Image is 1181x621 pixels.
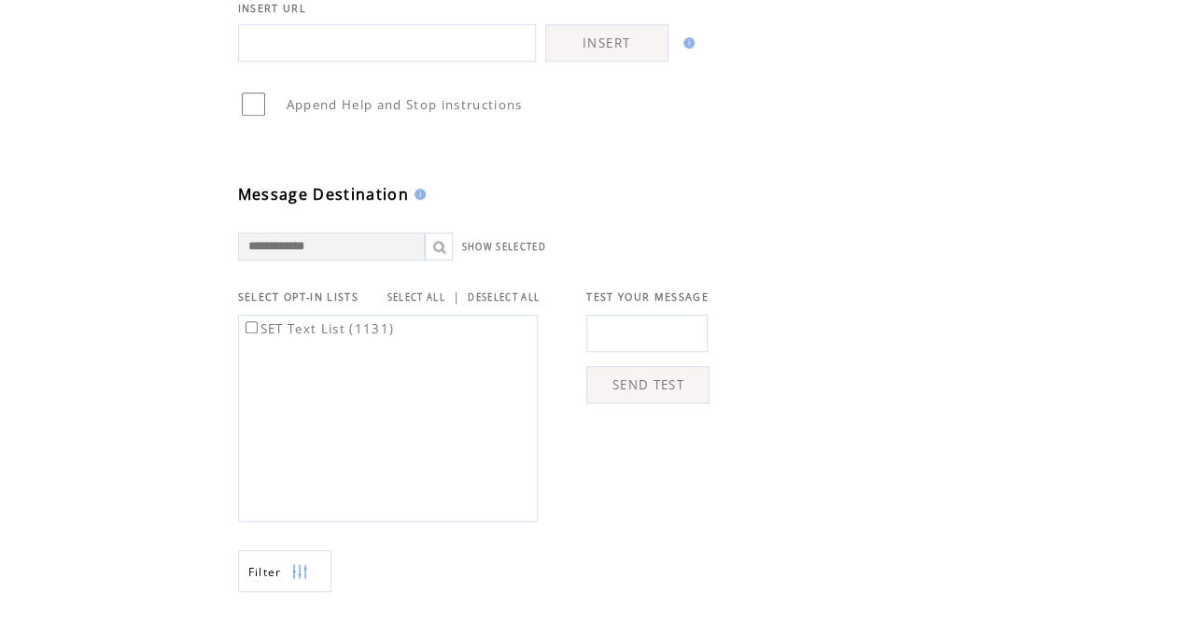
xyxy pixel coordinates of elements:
[248,564,282,580] span: Show filters
[291,551,308,593] img: filters.png
[242,320,395,337] label: SET Text List (1131)
[468,291,540,303] a: DESELECT ALL
[678,37,695,49] img: help.gif
[409,189,426,200] img: help.gif
[586,366,710,403] a: SEND TEST
[462,241,546,253] a: SHOW SELECTED
[586,290,709,303] span: TEST YOUR MESSAGE
[238,550,331,592] a: Filter
[453,289,460,305] span: |
[246,321,258,333] input: SET Text List (1131)
[238,290,359,303] span: SELECT OPT-IN LISTS
[238,184,409,205] span: Message Destination
[545,24,668,62] a: INSERT
[387,291,445,303] a: SELECT ALL
[238,2,306,15] span: INSERT URL
[287,96,523,113] span: Append Help and Stop instructions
